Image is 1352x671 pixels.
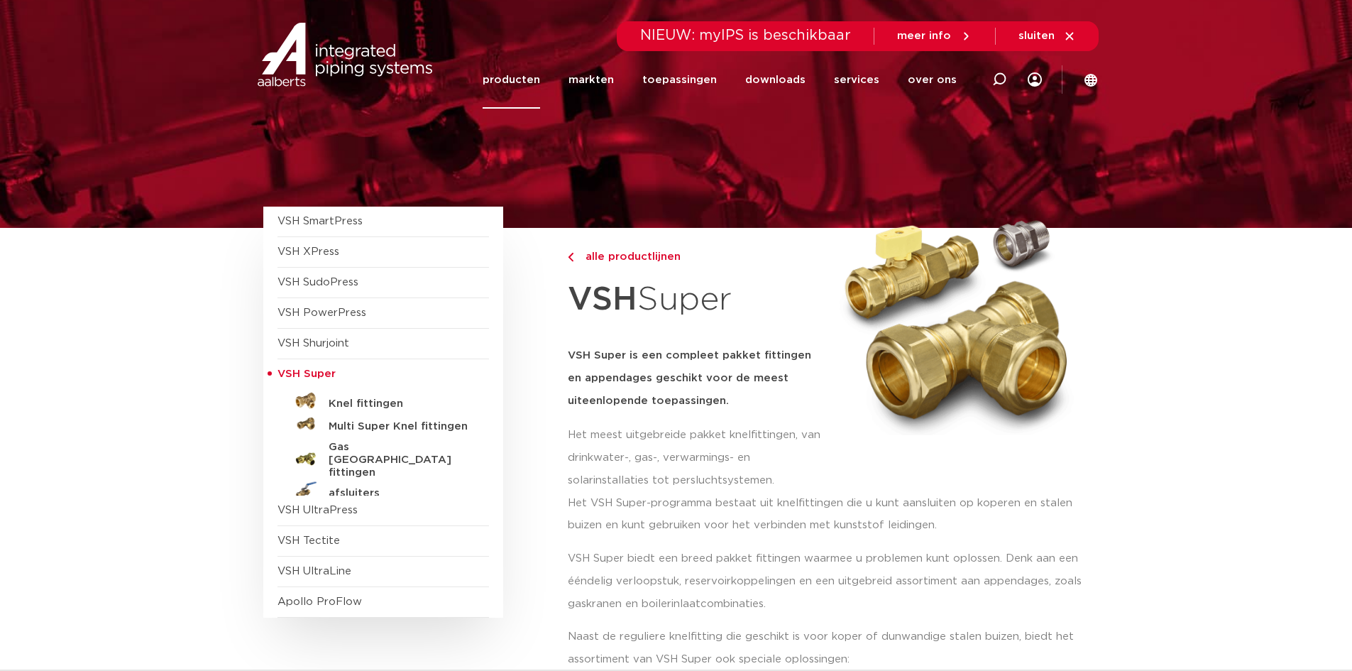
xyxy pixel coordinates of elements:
[277,369,336,379] span: VSH Super
[277,535,340,546] a: VSH Tectite
[568,283,637,316] strong: VSH
[277,390,489,413] a: Knel fittingen
[277,479,489,502] a: afsluiters
[277,566,351,577] a: VSH UltraLine
[277,216,363,227] a: VSH SmartPress
[277,505,358,515] a: VSH UltraPress
[277,246,339,257] a: VSH XPress
[1018,31,1055,41] span: sluiten
[329,441,469,479] h5: Gas [GEOGRAPHIC_DATA] fittingen
[897,31,951,41] span: meer info
[277,413,489,435] a: Multi Super Knel fittingen
[745,51,806,109] a: downloads
[568,626,1089,671] p: Naast de reguliere knelfitting die geschikt is voor koper of dunwandige stalen buizen, biedt het ...
[568,492,1089,538] p: Het VSH Super-programma bestaat uit knelfittingen die u kunt aansluiten op koperen en stalen buiz...
[897,30,972,43] a: meer info
[568,273,825,327] h1: Super
[277,596,362,607] a: Apollo ProFlow
[568,547,1089,616] p: VSH Super biedt een breed pakket fittingen waarmee u problemen kunt oplossen. Denk aan een ééndel...
[277,307,366,318] a: VSH PowerPress
[642,51,717,109] a: toepassingen
[568,249,825,266] a: alle productlijnen
[577,251,681,262] span: alle productlijnen
[568,344,825,413] h5: VSH Super is een compleet pakket fittingen en appendages geschikt voor de meest uiteenlopende toe...
[483,51,540,109] a: producten
[329,420,469,433] h5: Multi Super Knel fittingen
[277,277,358,288] a: VSH SudoPress
[568,51,614,109] a: markten
[277,435,489,479] a: Gas [GEOGRAPHIC_DATA] fittingen
[1028,51,1042,109] div: my IPS
[483,51,957,109] nav: Menu
[568,253,573,262] img: chevron-right.svg
[568,424,825,492] p: Het meest uitgebreide pakket knelfittingen, van drinkwater-, gas-, verwarmings- en solarinstallat...
[1018,30,1076,43] a: sluiten
[834,51,879,109] a: services
[908,51,957,109] a: over ons
[329,398,469,410] h5: Knel fittingen
[277,338,349,349] a: VSH Shurjoint
[329,487,469,500] h5: afsluiters
[640,28,851,43] span: NIEUW: myIPS is beschikbaar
